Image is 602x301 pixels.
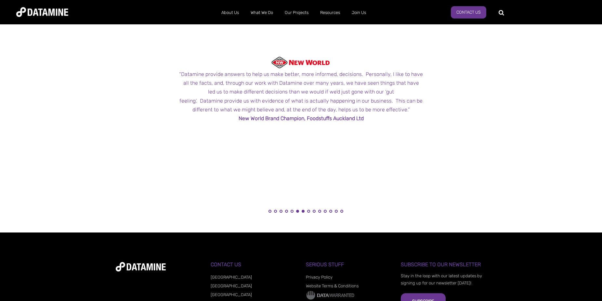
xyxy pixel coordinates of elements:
img: New World [268,57,334,68]
button: 6 [296,210,299,213]
a: Privacy Policy [306,275,333,280]
img: Data Warranted Logo [306,290,355,300]
img: datamine-logo-white [116,262,166,271]
button: 14 [340,210,343,213]
button: 11 [324,210,327,213]
h3: Subscribe to our Newsletter [401,262,486,268]
button: 12 [329,210,332,213]
button: 7 [302,210,305,213]
button: 10 [318,210,321,213]
strong: New World Brand Champion, Foodstuffs Auckland Ltd [239,115,364,121]
h3: Serious Stuff [306,262,391,268]
a: Contact Us [451,6,486,19]
div: “Datamine provide answers to help us make better, more informed, decisions. Personally, I like to... [179,70,423,114]
button: 5 [291,210,294,213]
a: About Us [216,4,245,21]
a: Resources [314,4,346,21]
a: [GEOGRAPHIC_DATA] [211,275,252,280]
a: What We Do [245,4,279,21]
a: [GEOGRAPHIC_DATA] [211,292,252,297]
a: Join Us [346,4,372,21]
button: 3 [280,210,282,213]
a: Website Terms & Conditions [306,283,359,288]
button: 13 [335,210,338,213]
h3: Contact Us [211,262,296,268]
a: [GEOGRAPHIC_DATA] [211,283,252,288]
button: 2 [274,210,277,213]
button: 8 [307,210,310,213]
button: 9 [313,210,316,213]
img: Datamine [16,7,68,17]
button: 4 [285,210,288,213]
button: 1 [268,210,271,213]
a: Our Projects [279,4,314,21]
p: Stay in the loop with our latest updates by signing up for our newsletter [DATE]! [401,272,486,287]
